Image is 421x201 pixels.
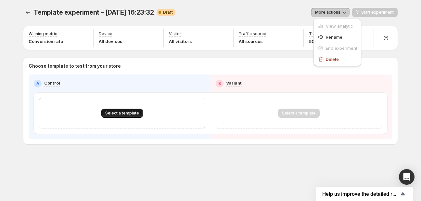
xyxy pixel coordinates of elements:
[23,8,32,17] button: Experiments
[218,81,221,86] h2: B
[36,81,39,86] h2: A
[44,80,60,86] p: Control
[326,46,357,51] span: End experiment
[226,80,242,86] p: Variant
[399,169,415,185] div: Open Intercom Messenger
[34,8,154,16] span: Template experiment - [DATE] 16:23:32
[239,38,266,45] p: All sources
[169,31,181,36] p: Visitor
[105,111,139,116] span: Select a template
[29,63,392,69] p: Choose template to test from your store
[99,31,112,36] p: Device
[163,10,173,15] span: Draft
[326,57,339,62] span: Delete
[315,32,359,42] button: Rename
[101,109,143,118] button: Select a template
[322,190,407,198] button: Show survey - Help us improve the detailed report for A/B campaigns
[99,38,122,45] p: All devices
[29,38,63,45] p: Conversion rate
[29,31,57,36] p: Winning metric
[311,8,350,17] button: More actions
[315,10,340,15] span: More actions
[326,23,353,29] span: View analytic
[309,31,331,36] p: Traffic split
[169,38,192,45] p: All visitors
[315,54,359,64] button: Delete
[239,31,266,36] p: Traffic source
[315,43,359,53] button: End experiment
[322,191,399,197] span: Help us improve the detailed report for A/B campaigns
[309,38,331,45] p: 50 - 50
[326,34,342,40] span: Rename
[315,20,359,31] button: View analytic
